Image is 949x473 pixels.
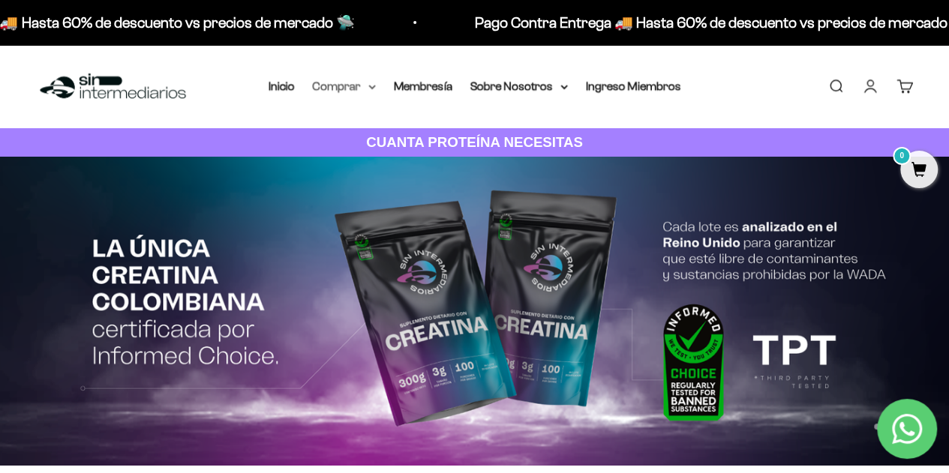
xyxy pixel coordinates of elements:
summary: Comprar [313,76,376,96]
a: Inicio [269,79,295,92]
a: 0 [900,163,938,179]
a: Ingreso Miembros [586,79,681,92]
strong: CUANTA PROTEÍNA NECESITAS [366,134,583,150]
summary: Sobre Nosotros [470,76,568,96]
a: Membresía [394,79,452,92]
mark: 0 [893,147,911,165]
